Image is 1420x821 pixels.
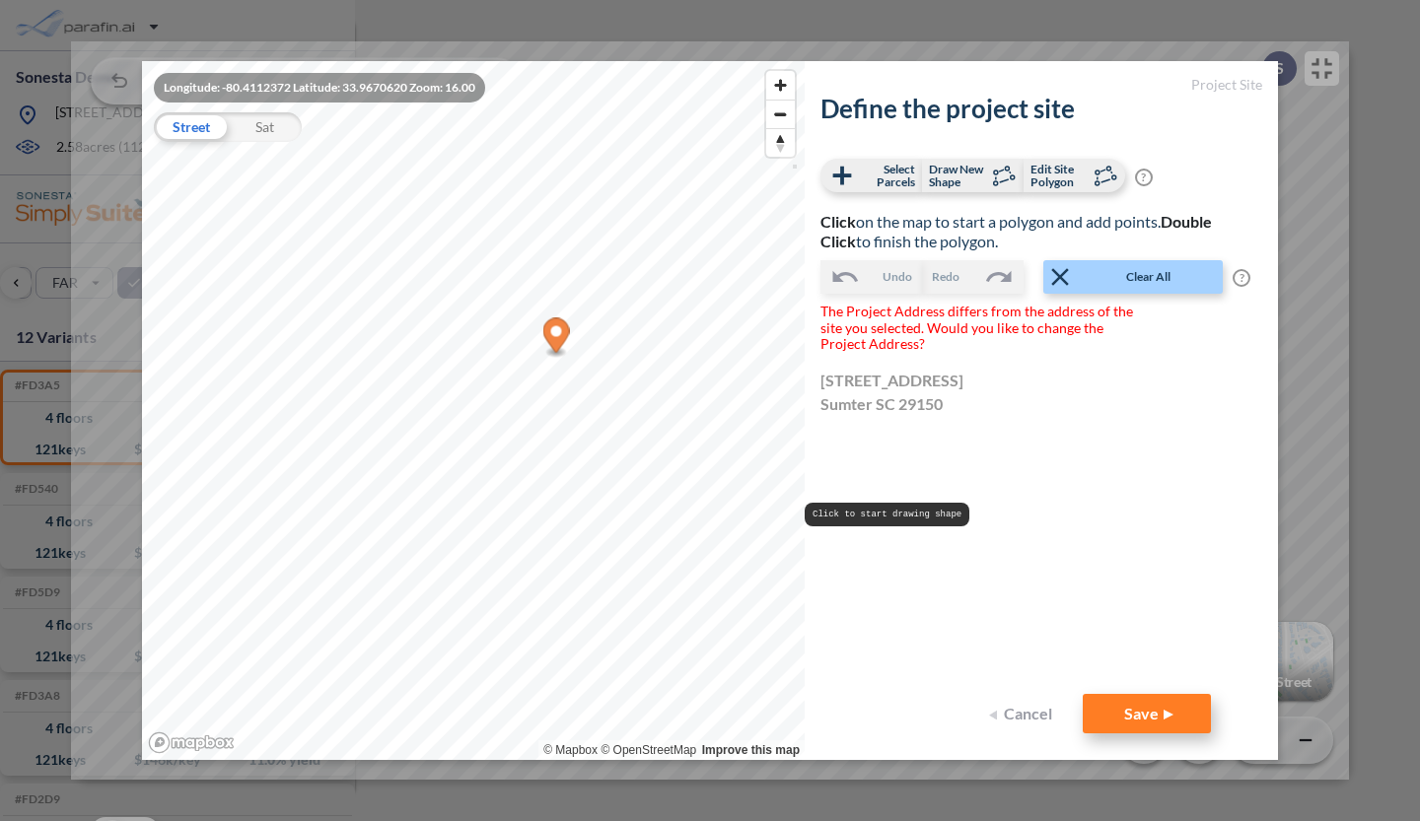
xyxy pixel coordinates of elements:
a: Improve this map [702,743,800,757]
button: Cancel [984,694,1063,733]
canvas: Map [142,61,805,759]
span: Reset bearing to north [766,129,795,157]
span: Draw New Shape [929,163,987,188]
b: Click [820,212,856,231]
button: Zoom in [766,71,795,100]
button: Redo [922,260,1024,294]
button: Reset bearing to north [766,128,795,157]
span: The Project Address differs from the address of the site you selected. Would you like to change t... [820,304,1135,353]
button: Zoom out [766,100,795,128]
a: OpenStreetMap [601,743,696,757]
span: Sumter SC 29150 [820,394,943,418]
span: [STREET_ADDRESS] [820,371,963,394]
span: Clear All [1075,267,1221,287]
div: Longitude: -80.4112372 Latitude: 33.9670620 Zoom: 16.00 [154,73,485,103]
pre: Click to start drawing shape [805,503,969,526]
h5: Project Site [820,77,1262,94]
button: Undo [820,260,922,294]
div: Map marker [543,318,570,359]
span: Zoom out [766,101,795,128]
span: Redo [932,267,959,287]
button: Save [1083,694,1211,733]
a: Mapbox [543,743,598,757]
b: Double Click [820,212,1212,249]
h2: Define the project site [820,94,1262,124]
span: Select Parcels [857,163,915,188]
button: Clear All [1043,260,1223,294]
span: ? [1135,169,1153,186]
span: Edit Site Polygon [1030,163,1089,188]
span: on the map to start a polygon and add points. to finish the polygon. [820,212,1212,249]
span: ? [1233,269,1250,287]
span: Undo [883,267,912,287]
